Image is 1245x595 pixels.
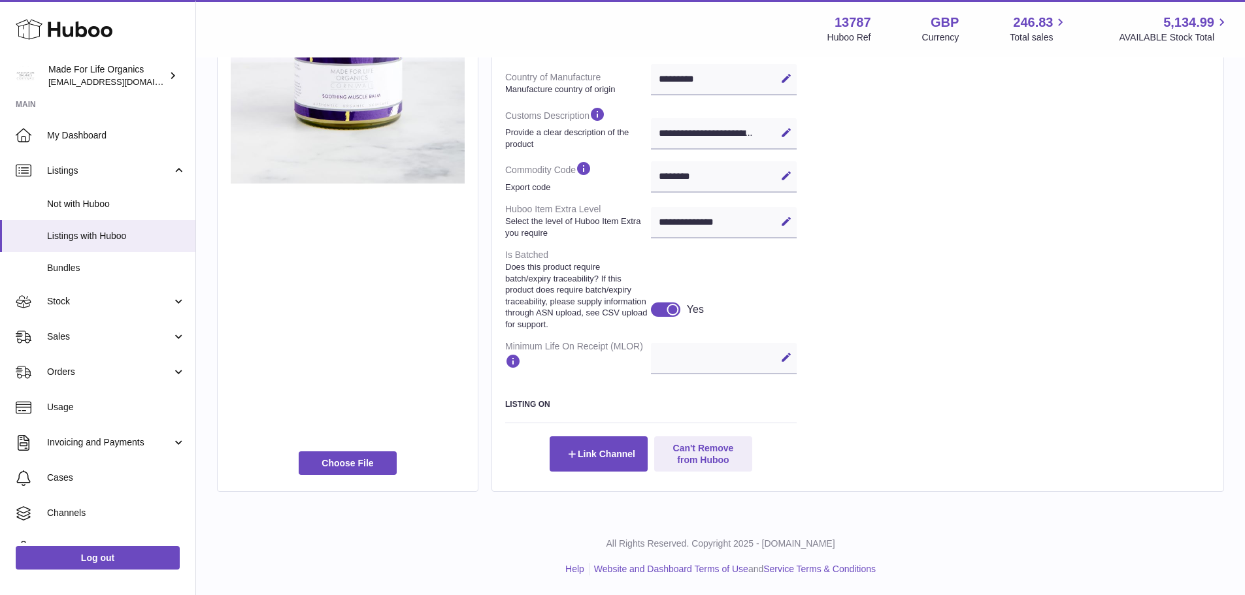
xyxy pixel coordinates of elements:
[505,261,648,330] strong: Does this product require batch/expiry traceability? If this product does require batch/expiry tr...
[505,216,648,238] strong: Select the level of Huboo Item Extra you require
[687,302,704,317] div: Yes
[47,295,172,308] span: Stock
[1119,31,1229,44] span: AVAILABLE Stock Total
[1163,14,1214,31] span: 5,134.99
[1119,14,1229,44] a: 5,134.99 AVAILABLE Stock Total
[47,542,186,555] span: Settings
[48,76,192,87] span: [EMAIL_ADDRESS][DOMAIN_NAME]
[931,14,959,31] strong: GBP
[594,564,748,574] a: Website and Dashboard Terms of Use
[835,14,871,31] strong: 13787
[47,165,172,177] span: Listings
[505,198,651,244] dt: Huboo Item Extra Level
[299,451,397,475] span: Choose File
[565,564,584,574] a: Help
[550,436,648,472] button: Link Channel
[1010,31,1068,44] span: Total sales
[207,538,1235,550] p: All Rights Reserved. Copyright 2025 - [DOMAIN_NAME]
[589,563,876,575] li: and
[505,66,651,100] dt: Country of Manufacture
[505,182,648,193] strong: Export code
[47,366,172,378] span: Orders
[505,244,651,335] dt: Is Batched
[47,330,172,343] span: Sales
[505,155,651,198] dt: Commodity Code
[47,436,172,449] span: Invoicing and Payments
[1010,14,1068,44] a: 246.83 Total sales
[922,31,959,44] div: Currency
[654,436,752,472] button: Can't Remove from Huboo
[763,564,876,574] a: Service Terms & Conditions
[505,399,797,410] h3: Listing On
[505,335,651,379] dt: Minimum Life On Receipt (MLOR)
[47,401,186,413] span: Usage
[47,129,186,142] span: My Dashboard
[47,472,186,484] span: Cases
[505,84,648,95] strong: Manufacture country of origin
[47,262,186,274] span: Bundles
[505,101,651,155] dt: Customs Description
[16,546,180,570] a: Log out
[47,507,186,519] span: Channels
[505,127,648,150] strong: Provide a clear description of the product
[827,31,871,44] div: Huboo Ref
[47,198,186,210] span: Not with Huboo
[16,66,35,86] img: internalAdmin-13787@internal.huboo.com
[48,63,166,88] div: Made For Life Organics
[47,230,186,242] span: Listings with Huboo
[1013,14,1053,31] span: 246.83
